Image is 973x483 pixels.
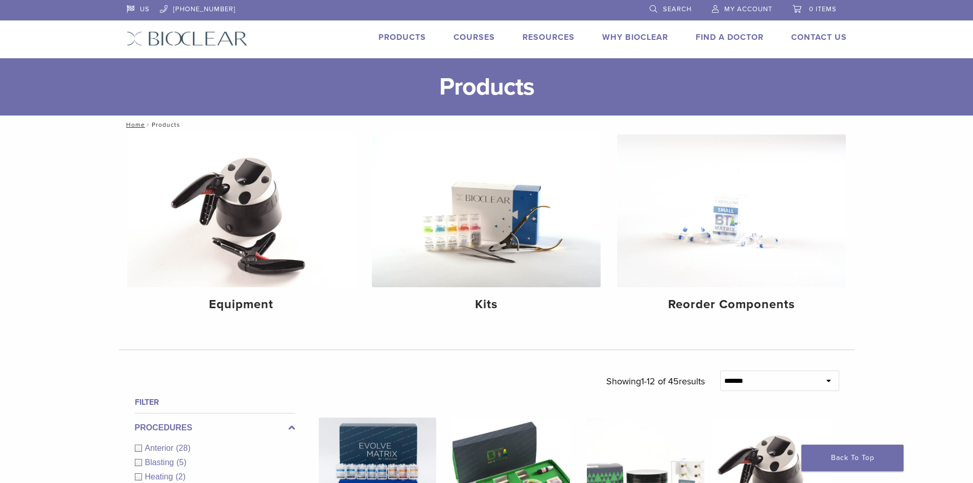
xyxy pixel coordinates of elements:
img: Kits [372,134,601,287]
h4: Kits [380,295,592,314]
a: Equipment [127,134,356,320]
span: My Account [724,5,772,13]
h4: Reorder Components [625,295,838,314]
img: Reorder Components [617,134,846,287]
span: / [145,122,152,127]
span: (5) [176,458,186,467]
a: Kits [372,134,601,320]
img: Bioclear [127,31,248,46]
a: Products [378,32,426,42]
a: Resources [523,32,575,42]
nav: Products [119,116,855,134]
span: 0 items [809,5,837,13]
span: Heating [145,472,176,481]
a: Back To Top [801,445,904,471]
h4: Filter [135,396,295,408]
p: Showing results [606,371,705,392]
span: 1-12 of 45 [641,376,679,387]
a: Reorder Components [617,134,846,320]
a: Why Bioclear [602,32,668,42]
h4: Equipment [135,295,348,314]
span: (28) [176,444,191,452]
a: Home [123,121,145,128]
img: Equipment [127,134,356,287]
a: Contact Us [791,32,847,42]
span: Blasting [145,458,177,467]
label: Procedures [135,422,295,434]
span: (2) [176,472,186,481]
a: Find A Doctor [696,32,764,42]
a: Courses [454,32,495,42]
span: Anterior [145,444,176,452]
span: Search [663,5,692,13]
